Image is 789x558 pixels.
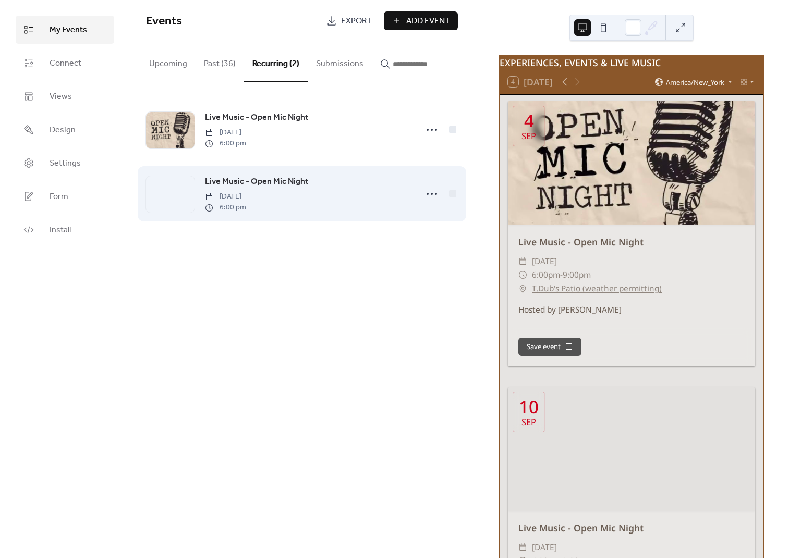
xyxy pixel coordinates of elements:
a: Design [16,116,114,144]
a: Connect [16,49,114,77]
span: Views [50,91,72,103]
span: Export [341,15,372,28]
span: Design [50,124,76,137]
div: ​ [518,541,528,554]
div: Sep [521,132,536,141]
a: My Events [16,16,114,44]
a: Live Music - Open Mic Night [205,175,308,189]
span: Add Event [406,15,450,28]
button: Past (36) [196,42,244,81]
a: Settings [16,149,114,177]
span: - [560,268,563,282]
span: Events [146,10,182,33]
a: Views [16,82,114,110]
div: Live Music - Open Mic Night [508,521,755,535]
span: [DATE] [532,541,557,554]
div: Sep [521,418,536,427]
button: Recurring (2) [244,42,308,82]
div: ​ [518,282,528,295]
div: 10 [519,398,539,415]
a: Form [16,182,114,210]
span: Form [50,191,68,203]
button: Save event [518,338,581,356]
div: Live Music - Open Mic Night [508,235,755,249]
span: Settings [50,157,81,170]
a: Install [16,216,114,244]
span: Live Music - Open Mic Night [205,176,308,188]
span: 6:00pm [532,268,560,282]
span: Connect [50,57,81,70]
span: [DATE] [532,255,557,268]
a: Export [319,11,380,30]
button: Upcoming [141,42,196,81]
span: Live Music - Open Mic Night [205,111,308,124]
span: [DATE] [205,127,246,138]
a: Live Music - Open Mic Night [205,111,308,125]
span: America/New_York [666,79,724,85]
div: ​ [518,255,528,268]
div: 4 [524,112,534,129]
span: 6:00 pm [205,138,246,149]
div: Hosted by [PERSON_NAME] [508,304,755,316]
a: T.Dub's Patio (weather permitting) [532,282,662,295]
button: Submissions [308,42,372,81]
span: My Events [50,24,87,36]
span: [DATE] [205,191,246,202]
div: ​ [518,268,528,282]
span: 6:00 pm [205,202,246,213]
span: Install [50,224,71,237]
button: Add Event [384,11,458,30]
div: EXPERIENCES, EVENTS & LIVE MUSIC [500,56,763,69]
span: 9:00pm [563,268,591,282]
